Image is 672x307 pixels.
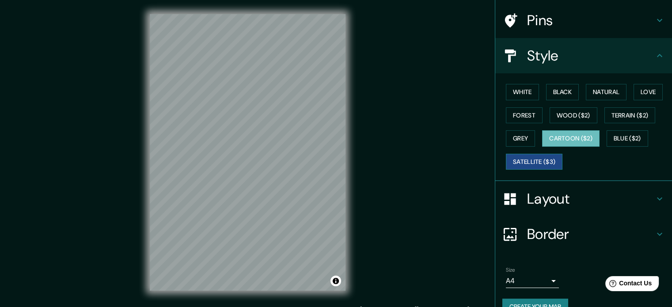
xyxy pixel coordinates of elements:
[593,273,662,297] iframe: Help widget launcher
[506,266,515,274] label: Size
[495,38,672,73] div: Style
[604,107,656,124] button: Terrain ($2)
[150,14,345,291] canvas: Map
[495,216,672,252] div: Border
[527,225,654,243] h4: Border
[506,130,535,147] button: Grey
[495,181,672,216] div: Layout
[542,130,600,147] button: Cartoon ($2)
[546,84,579,100] button: Black
[550,107,597,124] button: Wood ($2)
[586,84,626,100] button: Natural
[495,3,672,38] div: Pins
[506,154,562,170] button: Satellite ($3)
[634,84,663,100] button: Love
[330,276,341,286] button: Toggle attribution
[527,190,654,208] h4: Layout
[527,11,654,29] h4: Pins
[506,107,543,124] button: Forest
[527,47,654,64] h4: Style
[607,130,648,147] button: Blue ($2)
[506,84,539,100] button: White
[506,274,559,288] div: A4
